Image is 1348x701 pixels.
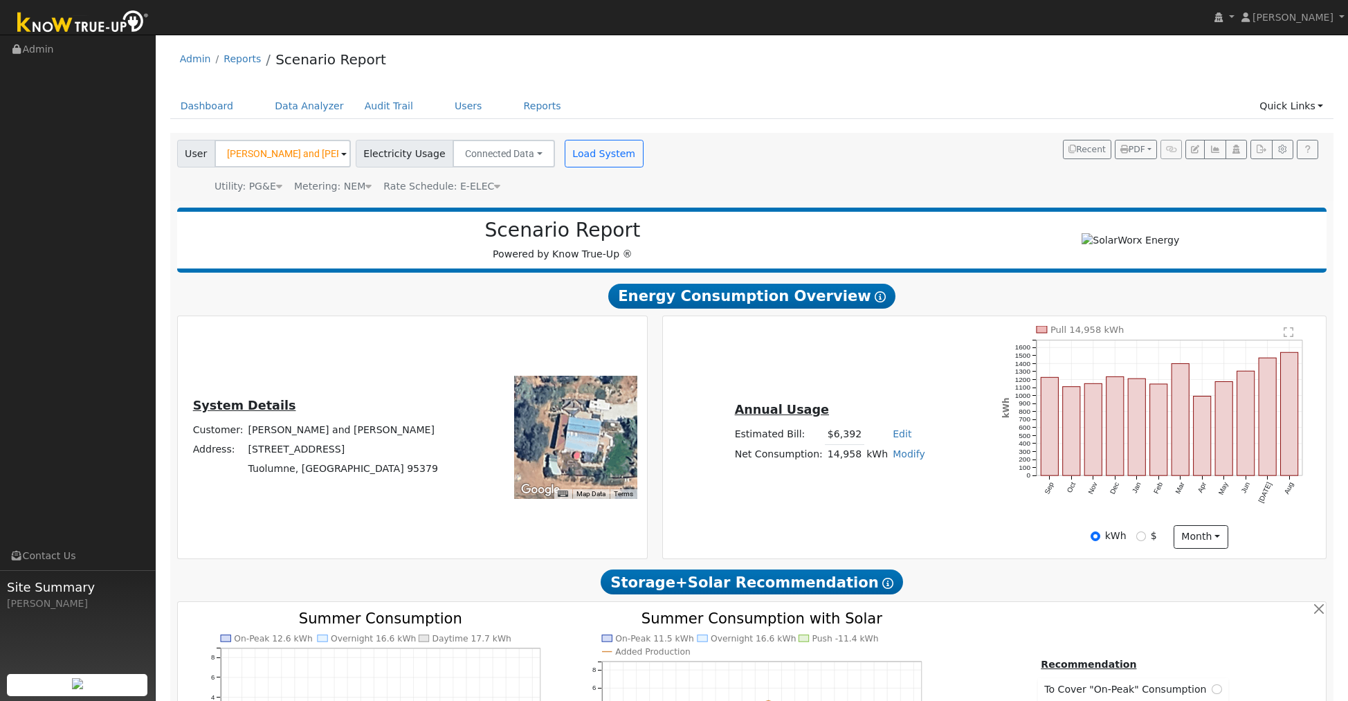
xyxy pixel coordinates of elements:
div: Utility: PG&E [215,179,282,194]
button: Load System [565,140,644,167]
button: Export Interval Data [1250,140,1272,159]
a: Admin [180,53,211,64]
img: retrieve [72,678,83,689]
span: PDF [1120,145,1145,154]
button: Login As [1226,140,1247,159]
a: Quick Links [1249,93,1333,119]
button: Multi-Series Graph [1204,140,1226,159]
button: Settings [1272,140,1293,159]
a: Reports [224,53,261,64]
a: Help Link [1297,140,1318,159]
a: Reports [513,93,572,119]
span: Site Summary [7,578,148,597]
span: Electricity Usage [356,140,453,167]
a: Scenario Report [275,51,386,68]
div: Metering: NEM [294,179,372,194]
span: Alias: None [383,181,500,192]
span: [PERSON_NAME] [1253,12,1333,23]
input: Select a User [215,140,351,167]
a: Dashboard [170,93,244,119]
button: Edit User [1185,140,1205,159]
button: PDF [1115,140,1157,159]
img: Know True-Up [10,8,156,39]
button: Recent [1063,140,1111,159]
button: Connected Data [453,140,555,167]
a: Audit Trail [354,93,423,119]
a: Users [444,93,493,119]
span: User [177,140,215,167]
div: [PERSON_NAME] [7,597,148,611]
a: Data Analyzer [264,93,354,119]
